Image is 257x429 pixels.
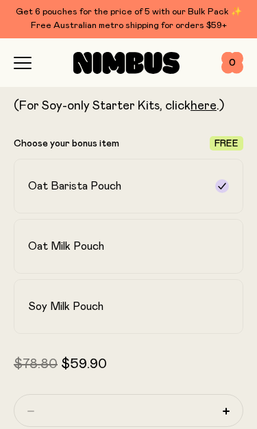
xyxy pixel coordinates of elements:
[221,52,243,74] button: 0
[28,239,104,253] h2: Oat Milk Pouch
[14,98,243,114] p: (For Soy-only Starter Kits, click .)
[215,139,238,148] span: Free
[28,179,121,193] h2: Oat Barista Pouch
[14,138,119,149] p: Choose your bonus item
[14,5,243,33] div: Get 6 pouches for the price of 5 with our Bulk Pack ✨ Free Australian metro shipping for orders $59+
[14,357,58,371] span: $78.80
[61,357,107,371] span: $59.90
[191,100,217,112] a: here
[28,300,103,313] h2: Soy Milk Pouch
